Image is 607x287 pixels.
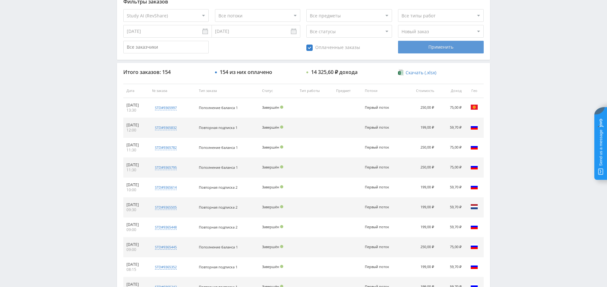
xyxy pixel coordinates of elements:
[126,143,146,148] div: [DATE]
[262,264,279,269] span: Завершён
[297,84,333,98] th: Тип работы
[362,84,404,98] th: Потоки
[437,138,465,158] td: 75,00 ₽
[199,125,237,130] span: Повторная подписка 1
[437,198,465,217] td: 59,70 ₽
[470,263,478,270] img: rus.png
[199,105,238,110] span: Пополнение баланса 1
[280,265,283,268] span: Подтвержден
[199,185,237,190] span: Повторная подписка 2
[365,125,393,130] div: Первый поток
[404,217,437,237] td: 199,00 ₽
[126,202,146,207] div: [DATE]
[365,245,393,249] div: Первый поток
[404,118,437,138] td: 199,00 ₽
[280,245,283,248] span: Подтвержден
[199,165,238,170] span: Пополнение баланса 1
[365,145,393,150] div: Первый поток
[404,257,437,277] td: 199,00 ₽
[155,205,177,210] div: std#9365505
[365,185,393,189] div: Первый поток
[398,69,403,76] img: xlsx
[262,185,279,189] span: Завершён
[437,217,465,237] td: 59,70 ₽
[155,185,177,190] div: std#9365614
[126,162,146,168] div: [DATE]
[280,145,283,149] span: Подтвержден
[280,185,283,188] span: Подтвержден
[149,84,195,98] th: № заказа
[365,165,393,169] div: Первый поток
[262,165,279,169] span: Завершён
[155,125,177,130] div: std#9365832
[465,84,484,98] th: Гео
[306,45,360,51] span: Оплаченные заказы
[280,165,283,168] span: Подтвержден
[126,242,146,247] div: [DATE]
[437,84,465,98] th: Доход
[398,41,483,53] div: Применить
[470,103,478,111] img: kgz.png
[126,148,146,153] div: 11:30
[155,105,177,110] div: std#9365997
[437,237,465,257] td: 75,00 ₽
[365,265,393,269] div: Первый поток
[437,118,465,138] td: 59,70 ₽
[280,106,283,109] span: Подтвержден
[126,128,146,133] div: 12:00
[365,205,393,209] div: Первый поток
[365,106,393,110] div: Первый поток
[404,84,437,98] th: Стоимость
[437,257,465,277] td: 59,70 ₽
[404,158,437,178] td: 250,00 ₽
[123,84,149,98] th: Дата
[155,265,177,270] div: std#9365352
[155,165,177,170] div: std#9365795
[470,143,478,151] img: rus.png
[126,182,146,187] div: [DATE]
[155,225,177,230] div: std#9365448
[470,243,478,250] img: rus.png
[280,205,283,208] span: Подтвержден
[280,125,283,129] span: Подтвержден
[437,158,465,178] td: 75,00 ₽
[126,282,146,287] div: [DATE]
[437,178,465,198] td: 59,70 ₽
[196,84,259,98] th: Тип заказа
[126,168,146,173] div: 11:30
[126,247,146,252] div: 09:00
[123,69,209,75] div: Итого заказов: 154
[199,265,237,269] span: Повторная подписка 1
[470,123,478,131] img: rus.png
[126,103,146,108] div: [DATE]
[437,98,465,118] td: 75,00 ₽
[404,98,437,118] td: 250,00 ₽
[365,225,393,229] div: Первый поток
[404,198,437,217] td: 199,00 ₽
[199,225,237,229] span: Повторная подписка 2
[404,178,437,198] td: 199,00 ₽
[262,224,279,229] span: Завершён
[199,205,237,210] span: Повторная подписка 2
[333,84,362,98] th: Предмет
[155,145,177,150] div: std#9365782
[262,145,279,150] span: Завершён
[126,267,146,272] div: 08:15
[126,222,146,227] div: [DATE]
[470,163,478,171] img: rus.png
[126,207,146,212] div: 09:30
[262,105,279,110] span: Завершён
[311,69,358,75] div: 14 325,60 ₽ дохода
[126,262,146,267] div: [DATE]
[406,70,436,75] span: Скачать (.xlsx)
[126,227,146,232] div: 09:00
[259,84,297,98] th: Статус
[199,245,238,249] span: Пополнение баланса 1
[470,203,478,211] img: nld.png
[155,245,177,250] div: std#9365445
[262,125,279,130] span: Завершён
[199,145,238,150] span: Пополнение баланса 1
[126,187,146,192] div: 10:00
[220,69,272,75] div: 154 из них оплачено
[262,205,279,209] span: Завершён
